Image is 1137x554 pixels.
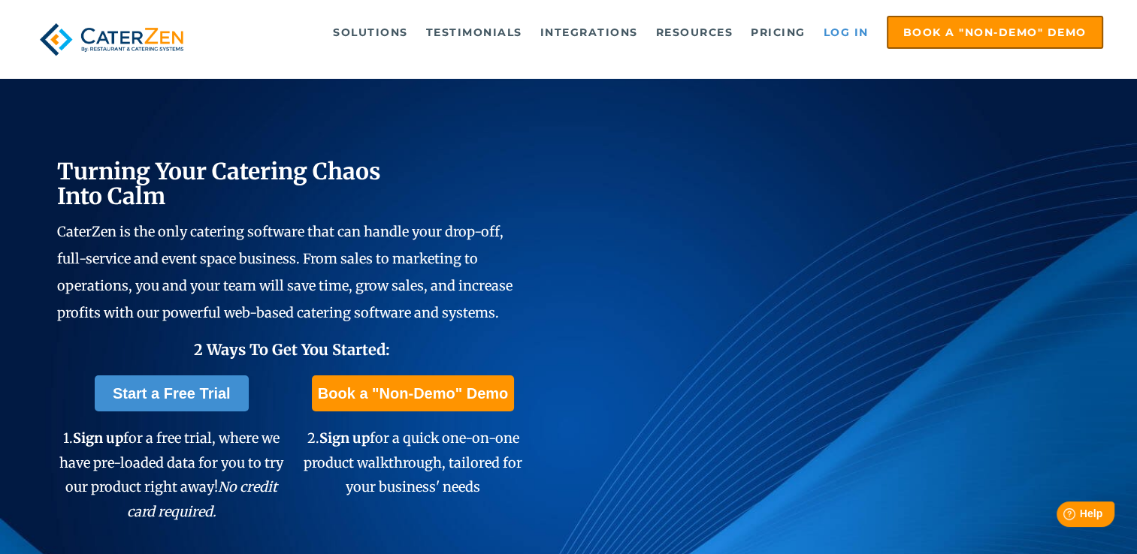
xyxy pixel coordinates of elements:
[533,17,646,47] a: Integrations
[816,17,876,47] a: Log in
[59,429,283,519] span: 1. for a free trial, where we have pre-loaded data for you to try our product right away!
[312,375,514,411] a: Book a "Non-Demo" Demo
[95,375,249,411] a: Start a Free Trial
[887,16,1103,49] a: Book a "Non-Demo" Demo
[194,340,390,359] span: 2 Ways To Get You Started:
[216,16,1102,49] div: Navigation Menu
[57,223,513,321] span: CaterZen is the only catering software that can handle your drop-off, full-service and event spac...
[57,157,381,210] span: Turning Your Catering Chaos Into Calm
[34,16,189,63] img: caterzen
[419,17,530,47] a: Testimonials
[325,17,416,47] a: Solutions
[127,478,278,519] em: No credit card required.
[1003,495,1120,537] iframe: Help widget launcher
[304,429,522,495] span: 2. for a quick one-on-one product walkthrough, tailored for your business' needs
[743,17,813,47] a: Pricing
[319,429,370,447] span: Sign up
[73,429,123,447] span: Sign up
[649,17,741,47] a: Resources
